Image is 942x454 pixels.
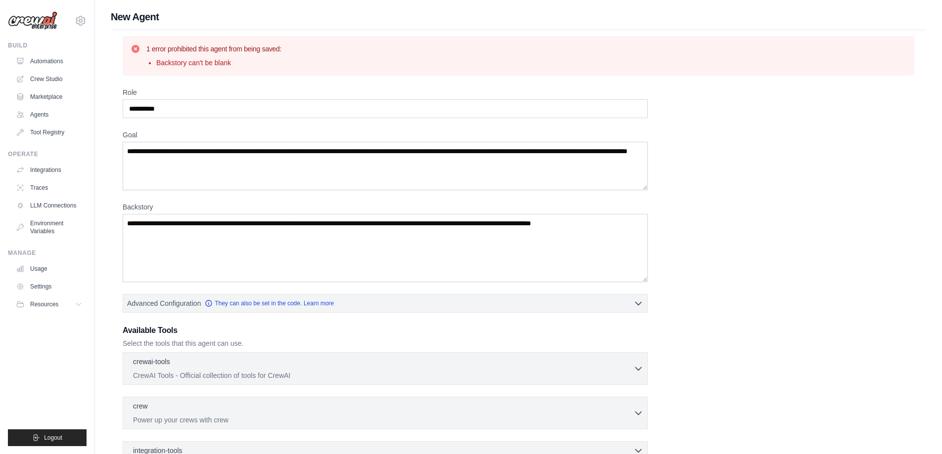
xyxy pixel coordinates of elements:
a: Integrations [12,162,87,178]
a: Environment Variables [12,215,87,239]
a: Marketplace [12,89,87,105]
h1: New Agent [111,10,926,24]
a: LLM Connections [12,198,87,213]
div: Operate [8,150,87,158]
a: They can also be set in the code. Learn more [205,299,334,307]
label: Goal [123,130,648,140]
div: Build [8,41,87,49]
a: Agents [12,107,87,123]
img: Logo [8,11,57,30]
a: Crew Studio [12,71,87,87]
span: Logout [44,434,62,442]
span: Advanced Configuration [127,298,201,308]
a: Tool Registry [12,124,87,140]
p: crew [133,401,148,411]
button: Advanced Configuration They can also be set in the code. Learn more [123,294,647,312]
h3: 1 error prohibited this agent from being saved: [146,44,281,54]
a: Automations [12,53,87,69]
p: Select the tools that this agent can use. [123,338,648,348]
p: CrewAI Tools - Official collection of tools for CrewAI [133,371,633,380]
a: Settings [12,279,87,294]
button: Logout [8,429,87,446]
label: Backstory [123,202,648,212]
div: Manage [8,249,87,257]
a: Traces [12,180,87,196]
button: crew Power up your crews with crew [127,401,643,425]
label: Role [123,87,648,97]
button: crewai-tools CrewAI Tools - Official collection of tools for CrewAI [127,357,643,380]
a: Usage [12,261,87,277]
span: Resources [30,300,58,308]
li: Backstory can't be blank [156,58,281,68]
p: crewai-tools [133,357,170,367]
h3: Available Tools [123,325,648,336]
button: Resources [12,296,87,312]
p: Power up your crews with crew [133,415,633,425]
